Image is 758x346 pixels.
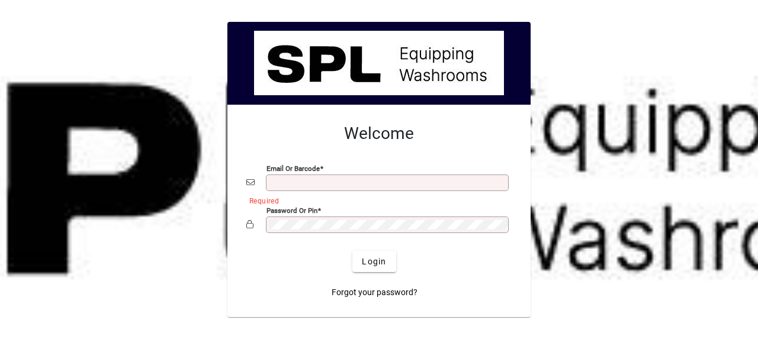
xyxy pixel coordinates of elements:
[332,286,417,299] span: Forgot your password?
[352,251,396,272] button: Login
[327,282,422,303] a: Forgot your password?
[266,206,317,215] mat-label: Password or Pin
[266,164,320,173] mat-label: Email or Barcode
[249,194,502,206] mat-error: Required
[362,256,386,268] span: Login
[246,124,512,144] h2: Welcome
